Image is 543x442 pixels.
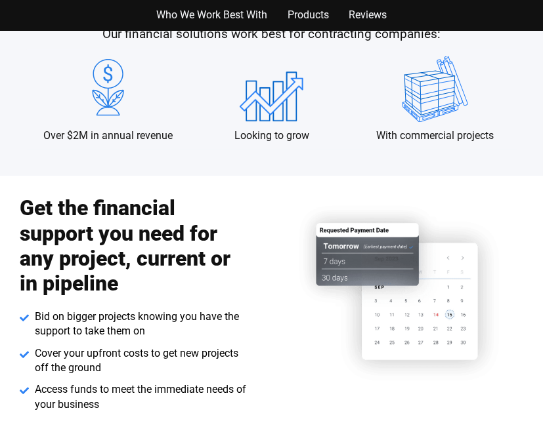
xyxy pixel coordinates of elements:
a: Products [287,7,328,24]
p: Over $2M in annual revenue [43,129,173,143]
p: Looking to grow [234,129,309,143]
span: Bid on bigger projects knowing you have the support to take them on [32,310,248,339]
h2: Get the financial support you need for any project, current or in pipeline [20,195,247,296]
span: Cover your upfront costs to get new projects off the ground [32,346,248,376]
a: Reviews [348,7,386,24]
p: With commercial projects [376,129,494,143]
a: Who We Work Best With [156,7,267,24]
p: Our financial solutions work best for contracting companies: [26,26,517,43]
span: Access funds to meet the immediate needs of your business [32,382,248,412]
